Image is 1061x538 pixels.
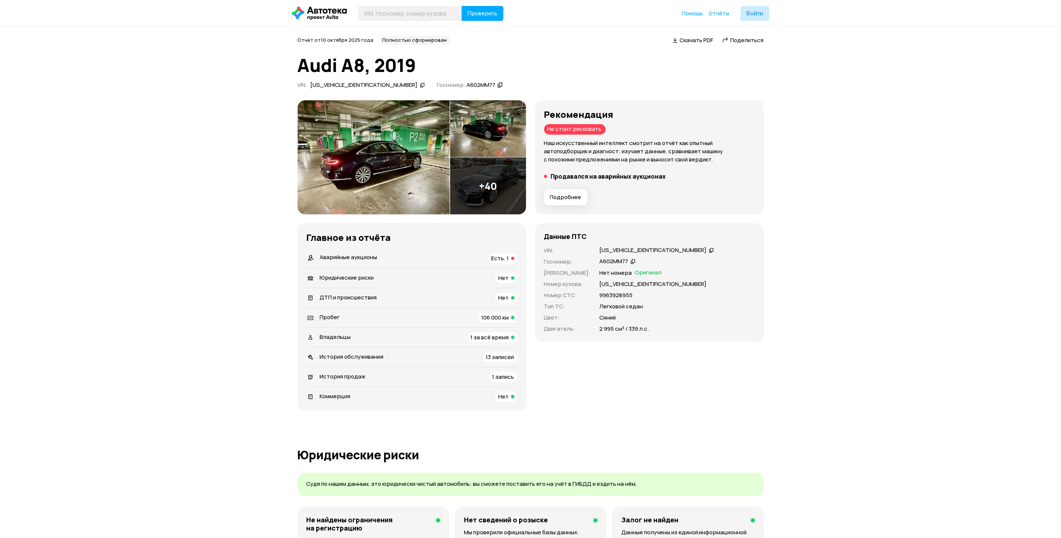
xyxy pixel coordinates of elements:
p: Госномер : [544,258,591,266]
span: Нет [499,393,509,400]
p: Тип ТС : [544,302,591,311]
a: Скачать PDF [673,36,713,44]
h5: Продавался на аварийных аукционах [551,173,666,180]
span: Подробнее [550,194,581,201]
input: VIN, госномер, номер кузова [358,6,462,21]
span: История обслуживания [320,353,384,361]
span: Проверить [468,10,497,16]
p: [PERSON_NAME] : [544,269,591,277]
span: ДТП и происшествия [320,293,377,301]
h4: Не найдены ограничения на регистрацию [307,516,431,532]
span: Коммерция [320,392,351,400]
h1: Audi A8, 2019 [298,55,764,75]
div: А602ММ77 [467,81,495,89]
div: [US_VEHICLE_IDENTIFICATION_NUMBER] [311,81,418,89]
span: Нет [499,294,509,302]
p: Номер кузова : [544,280,591,288]
p: Судя по нашим данным, это юридически чистый автомобиль: вы сможете поставить его на учёт в ГИБДД ... [307,480,755,488]
h4: Данные ПТС [544,232,587,240]
span: Аварийные аукционы [320,253,377,261]
span: Юридические риски [320,274,374,281]
a: Отчёты [709,10,729,17]
h4: Залог не найден [621,516,678,524]
p: Двигатель : [544,325,591,333]
span: Нет [499,274,509,282]
p: Наш искусственный интеллект смотрит на отчёт как опытный автоподборщик и диагност: изучает данные... [544,139,755,164]
span: Пробег [320,313,340,321]
span: 1 за всё время [471,333,509,341]
p: Нет номера [600,269,632,277]
span: Войти [747,10,763,16]
span: 106 000 км [481,314,509,321]
span: Отчёт от 10 октября 2025 года [298,37,374,43]
span: Есть, 1 [492,254,509,262]
span: Владельцы [320,333,351,341]
span: 13 записей [486,353,514,361]
button: Войти [741,6,769,21]
div: А602ММ77 [600,258,628,265]
div: Полностью сформирован [380,36,450,45]
a: Помощь [682,10,703,17]
span: История продаж [320,372,366,380]
span: Оригинал [635,269,662,277]
span: 1 запись [492,373,514,381]
p: 2 995 см³ / 339 л.с. [600,325,649,333]
div: Не стоит рисковать [544,124,606,135]
h1: Юридические риски [298,448,764,462]
p: VIN : [544,246,591,255]
a: Поделиться [722,36,764,44]
span: Госномер: [437,81,465,89]
h4: Нет сведений о розыске [464,516,548,524]
p: Номер СТС : [544,291,591,299]
h3: Главное из отчёта [307,232,517,243]
span: Скачать PDF [680,36,713,44]
p: [US_VEHICLE_IDENTIFICATION_NUMBER] [600,280,707,288]
p: Цвет : [544,314,591,322]
p: Синий [600,314,616,322]
span: Поделиться [731,36,764,44]
p: 9963928955 [600,291,633,299]
button: Подробнее [544,189,588,205]
h3: Рекомендация [544,109,755,120]
span: VIN : [298,81,308,89]
p: Легковой седан [600,302,643,311]
div: [US_VEHICLE_IDENTIFICATION_NUMBER] [600,246,707,254]
button: Проверить [462,6,503,21]
p: Мы проверили официальные базы данных. [464,528,597,537]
